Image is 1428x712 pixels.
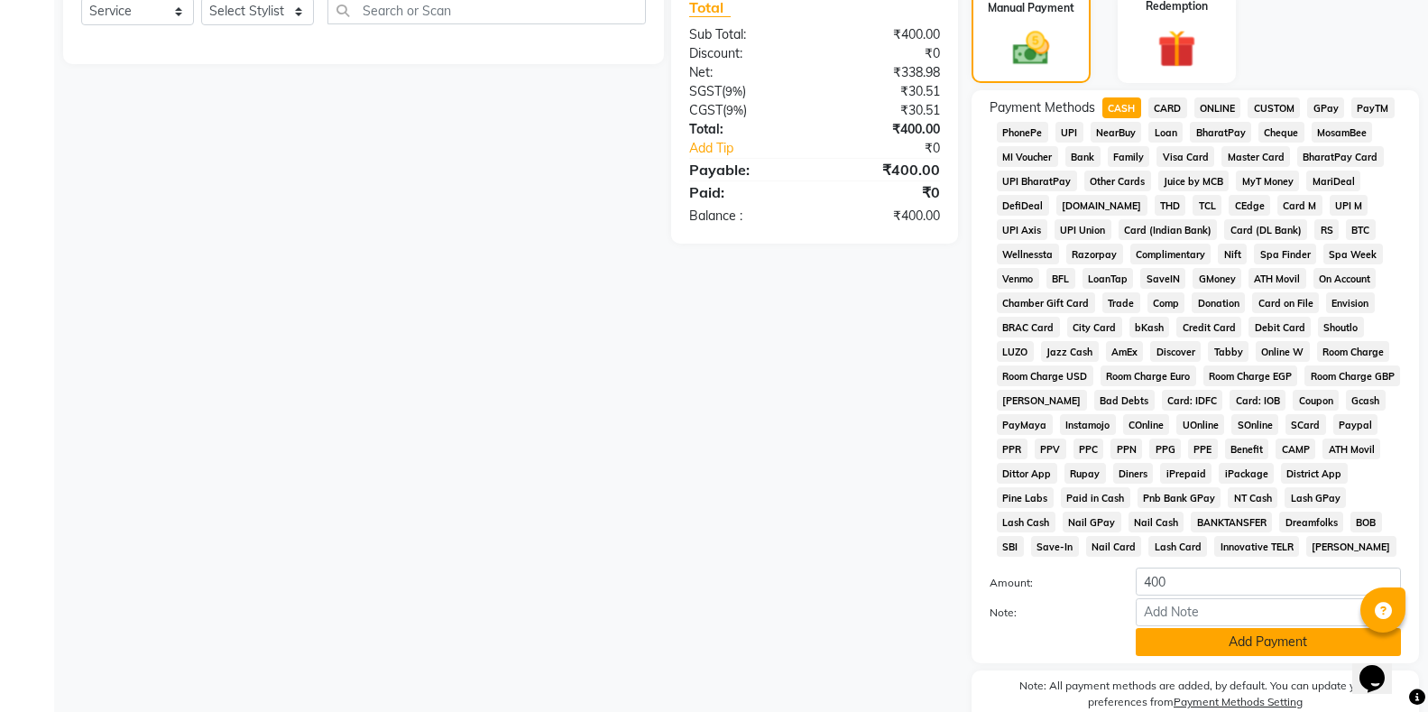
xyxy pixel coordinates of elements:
[1256,341,1310,362] span: Online W
[1188,439,1218,459] span: PPE
[1323,244,1383,264] span: Spa Week
[1297,146,1384,167] span: BharatPay Card
[1190,122,1251,143] span: BharatPay
[1304,365,1400,386] span: Room Charge GBP
[976,575,1122,591] label: Amount:
[1136,598,1401,626] input: Add Note
[726,103,743,117] span: 9%
[1248,97,1300,118] span: CUSTOM
[1254,244,1316,264] span: Spa Finder
[997,487,1054,508] span: Pine Labs
[676,63,815,82] div: Net:
[1035,439,1066,459] span: PPV
[1138,487,1221,508] span: Pnb Bank GPay
[1108,146,1150,167] span: Family
[1306,171,1360,191] span: MariDeal
[1346,390,1386,411] span: Gcash
[997,219,1047,240] span: UPI Axis
[838,139,954,158] div: ₹0
[997,365,1093,386] span: Room Charge USD
[1129,512,1184,532] span: Nail Cash
[997,146,1058,167] span: MI Voucher
[997,268,1039,289] span: Venmo
[1149,439,1181,459] span: PPG
[815,181,954,203] div: ₹0
[1073,439,1104,459] span: PPC
[676,181,815,203] div: Paid:
[997,390,1087,411] span: [PERSON_NAME]
[1285,487,1346,508] span: Lash GPay
[1293,390,1339,411] span: Coupon
[1314,219,1339,240] span: RS
[1176,317,1241,338] span: Credit Card
[1176,414,1224,435] span: UOnline
[676,44,815,63] div: Discount:
[1352,640,1410,694] iframe: chat widget
[1064,463,1106,484] span: Rupay
[1194,97,1241,118] span: ONLINE
[1258,122,1304,143] span: Cheque
[1351,97,1395,118] span: PayTM
[997,463,1057,484] span: Dittor App
[1106,341,1144,362] span: AmEx
[1123,414,1170,435] span: COnline
[1330,195,1368,216] span: UPI M
[1333,414,1378,435] span: Paypal
[815,25,954,44] div: ₹400.00
[1065,146,1101,167] span: Bank
[997,341,1034,362] span: LUZO
[1231,414,1278,435] span: SOnline
[1191,512,1272,532] span: BANKTANSFER
[1322,439,1380,459] span: ATH Movil
[1155,195,1186,216] span: THD
[1055,122,1083,143] span: UPI
[1041,341,1099,362] span: Jazz Cash
[689,83,722,99] span: SGST
[1229,195,1270,216] span: CEdge
[1225,439,1269,459] span: Benefit
[1148,97,1187,118] span: CARD
[1119,219,1218,240] span: Card (Indian Bank)
[676,25,815,44] div: Sub Total:
[1046,268,1075,289] span: BFL
[1061,487,1130,508] span: Paid in Cash
[1276,439,1315,459] span: CAMP
[1083,268,1134,289] span: LoanTap
[997,122,1048,143] span: PhonePe
[815,159,954,180] div: ₹400.00
[1056,195,1147,216] span: [DOMAIN_NAME]
[1158,171,1230,191] span: Juice by MCB
[1208,341,1248,362] span: Tabby
[1326,292,1375,313] span: Envision
[1317,341,1390,362] span: Room Charge
[1221,146,1290,167] span: Master Card
[1312,122,1373,143] span: MosamBee
[1192,292,1245,313] span: Donation
[997,536,1024,557] span: SBI
[1214,536,1299,557] span: Innovative TELR
[990,98,1095,117] span: Payment Methods
[1228,487,1277,508] span: NT Cash
[1193,195,1221,216] span: TCL
[1102,292,1140,313] span: Trade
[676,120,815,139] div: Total:
[1086,536,1142,557] span: Nail Card
[1091,122,1142,143] span: NearBuy
[1160,463,1211,484] span: iPrepaid
[676,82,815,101] div: ( )
[997,171,1077,191] span: UPI BharatPay
[676,207,815,226] div: Balance :
[1174,694,1303,710] label: Payment Methods Setting
[815,101,954,120] div: ₹30.51
[1101,365,1196,386] span: Room Charge Euro
[1346,219,1376,240] span: BTC
[1306,536,1396,557] span: [PERSON_NAME]
[1094,390,1155,411] span: Bad Debts
[815,207,954,226] div: ₹400.00
[1230,390,1285,411] span: Card: IOB
[997,414,1053,435] span: PayMaya
[1001,27,1061,69] img: _cash.svg
[1146,25,1208,72] img: _gift.svg
[1277,195,1322,216] span: Card M
[1350,512,1382,532] span: BOB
